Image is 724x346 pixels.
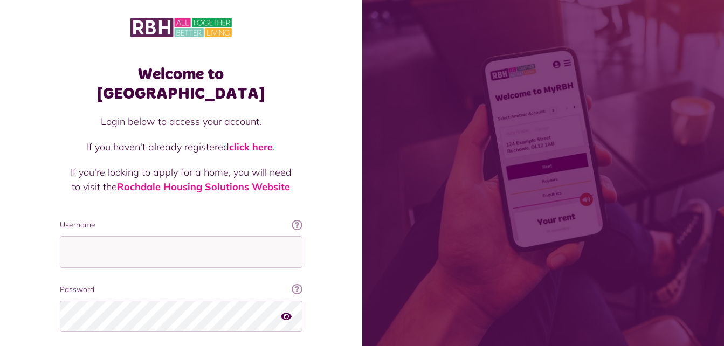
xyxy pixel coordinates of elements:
a: click here [229,141,273,153]
p: If you haven't already registered . [71,140,292,154]
label: Username [60,219,302,231]
p: Login below to access your account. [71,114,292,129]
p: If you're looking to apply for a home, you will need to visit the [71,165,292,194]
a: Rochdale Housing Solutions Website [117,181,290,193]
img: MyRBH [130,16,232,39]
h1: Welcome to [GEOGRAPHIC_DATA] [60,65,302,103]
label: Password [60,284,302,295]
